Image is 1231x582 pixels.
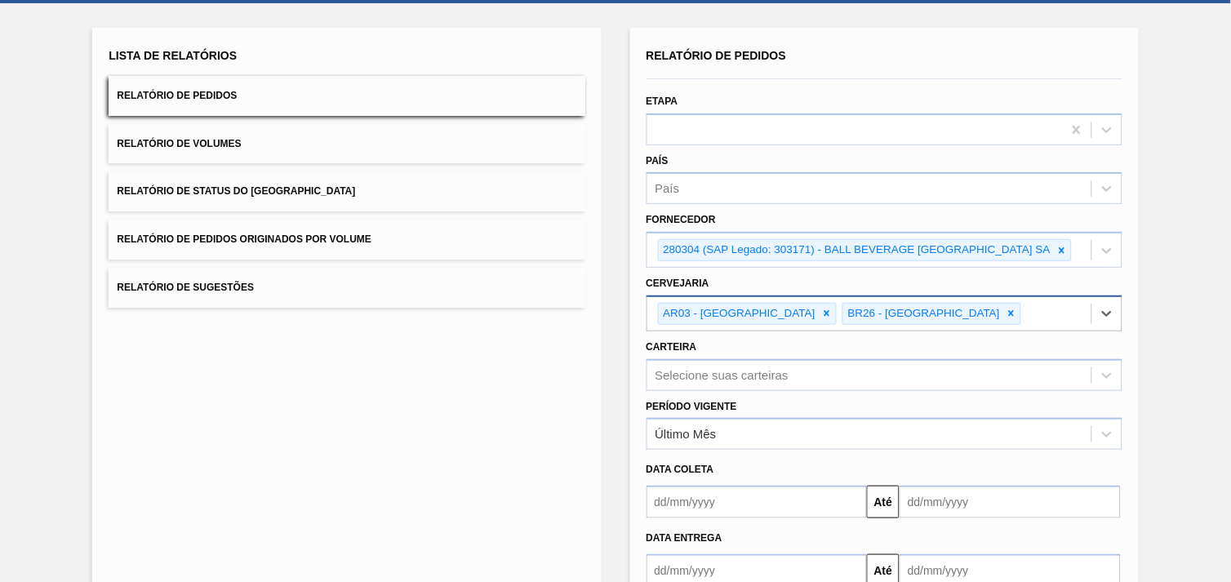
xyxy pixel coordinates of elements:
[109,220,584,260] button: Relatório de Pedidos Originados por Volume
[117,90,237,101] span: Relatório de Pedidos
[109,268,584,308] button: Relatório de Sugestões
[647,464,714,475] span: Data coleta
[109,49,237,62] span: Lista de Relatórios
[117,233,371,245] span: Relatório de Pedidos Originados por Volume
[659,240,1054,260] div: 280304 (SAP Legado: 303171) - BALL BEVERAGE [GEOGRAPHIC_DATA] SA
[647,96,678,107] label: Etapa
[659,304,818,324] div: AR03 - [GEOGRAPHIC_DATA]
[109,124,584,164] button: Relatório de Volumes
[647,214,716,225] label: Fornecedor
[647,341,697,353] label: Carteira
[117,138,241,149] span: Relatório de Volumes
[647,401,737,412] label: Período Vigente
[647,486,868,518] input: dd/mm/yyyy
[117,282,254,293] span: Relatório de Sugestões
[647,155,669,167] label: País
[655,368,789,382] div: Selecione suas carteiras
[647,278,709,289] label: Cervejaria
[867,486,900,518] button: Até
[109,171,584,211] button: Relatório de Status do [GEOGRAPHIC_DATA]
[655,428,717,442] div: Último Mês
[900,486,1121,518] input: dd/mm/yyyy
[655,182,680,196] div: País
[117,185,355,197] span: Relatório de Status do [GEOGRAPHIC_DATA]
[109,76,584,116] button: Relatório de Pedidos
[647,49,787,62] span: Relatório de Pedidos
[843,304,1002,324] div: BR26 - [GEOGRAPHIC_DATA]
[647,532,722,544] span: Data entrega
